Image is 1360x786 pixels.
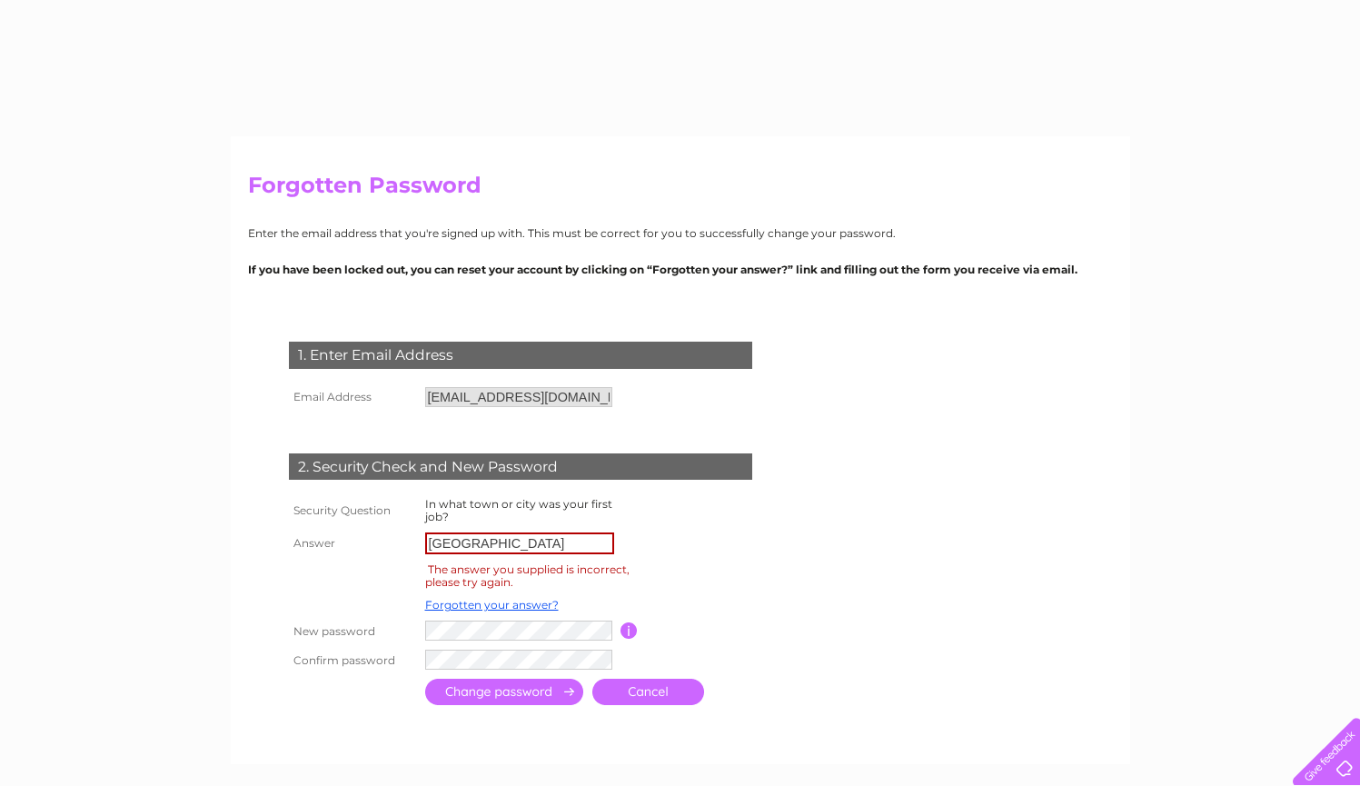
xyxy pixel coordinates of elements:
[248,224,1113,242] p: Enter the email address that you're signed up with. This must be correct for you to successfully ...
[284,528,421,559] th: Answer
[284,493,421,528] th: Security Question
[289,342,752,369] div: 1. Enter Email Address
[592,679,704,705] a: Cancel
[425,497,612,523] label: In what town or city was your first job?
[620,622,638,639] input: Information
[425,679,583,705] input: Submit
[289,453,752,481] div: 2. Security Check and New Password
[284,645,421,674] th: Confirm password
[248,261,1113,278] p: If you have been locked out, you can reset your account by clicking on “Forgotten your answer?” l...
[284,616,421,645] th: New password
[284,383,421,412] th: Email Address
[425,598,559,612] a: Forgotten your answer?
[425,560,630,592] div: The answer you supplied is incorrect, please try again.
[248,173,1113,207] h2: Forgotten Password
